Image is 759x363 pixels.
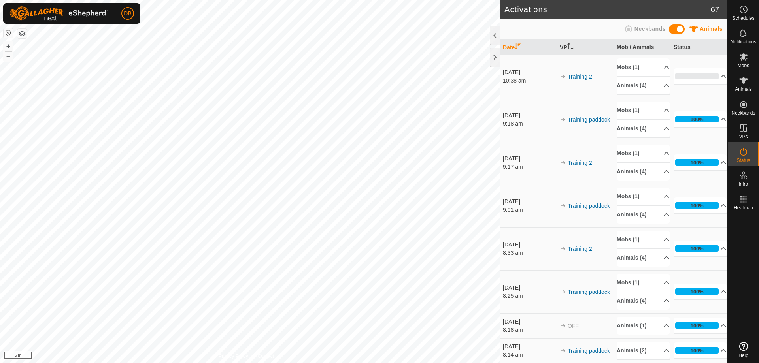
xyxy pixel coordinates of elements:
[691,288,704,295] div: 100%
[691,322,704,329] div: 100%
[675,116,719,122] div: 100%
[258,353,281,360] a: Contact Us
[567,44,574,51] p-sorticon: Activate to sort
[503,163,556,171] div: 9:17 am
[617,58,670,76] p-accordion-header: Mobs (1)
[568,348,610,354] a: Training paddock
[735,87,752,92] span: Animals
[738,63,749,68] span: Mobs
[675,322,719,329] div: 100%
[617,188,670,205] p-accordion-header: Mobs (1)
[691,347,704,354] div: 100%
[617,120,670,137] p-accordion-header: Animals (4)
[728,339,759,361] a: Help
[691,159,704,166] div: 100%
[617,102,670,119] p-accordion-header: Mobs (1)
[557,40,614,55] th: VP
[738,353,748,358] span: Help
[4,52,13,61] button: –
[503,111,556,120] div: [DATE]
[568,73,592,80] a: Training 2
[731,111,755,115] span: Neckbands
[568,323,579,329] span: OFF
[503,351,556,359] div: 8:14 am
[732,16,754,21] span: Schedules
[568,289,610,295] a: Training paddock
[560,73,566,80] img: arrow
[617,206,670,224] p-accordion-header: Animals (4)
[617,274,670,292] p-accordion-header: Mobs (1)
[515,44,521,51] p-sorticon: Activate to sort
[674,111,727,127] p-accordion-header: 100%
[503,326,556,334] div: 8:18 am
[734,205,753,210] span: Heatmap
[503,206,556,214] div: 9:01 am
[634,26,666,32] span: Neckbands
[617,231,670,248] p-accordion-header: Mobs (1)
[675,73,719,79] div: 0%
[503,292,556,300] div: 8:25 am
[674,197,727,213] p-accordion-header: 100%
[560,117,566,123] img: arrow
[617,317,670,335] p-accordion-header: Animals (1)
[560,323,566,329] img: arrow
[560,348,566,354] img: arrow
[503,342,556,351] div: [DATE]
[503,68,556,77] div: [DATE]
[504,5,711,14] h2: Activations
[731,39,756,44] span: Notifications
[700,26,723,32] span: Animals
[674,284,727,299] p-accordion-header: 100%
[691,202,704,209] div: 100%
[500,40,557,55] th: Date
[503,77,556,85] div: 10:38 am
[691,116,704,123] div: 100%
[503,284,556,292] div: [DATE]
[560,160,566,166] img: arrow
[691,245,704,252] div: 100%
[4,41,13,51] button: +
[17,29,27,38] button: Map Layers
[503,241,556,249] div: [DATE]
[670,40,727,55] th: Status
[674,68,727,84] p-accordion-header: 0%
[674,241,727,256] p-accordion-header: 100%
[560,246,566,252] img: arrow
[617,342,670,359] p-accordion-header: Animals (2)
[560,289,566,295] img: arrow
[674,342,727,358] p-accordion-header: 100%
[503,249,556,257] div: 8:33 am
[219,353,248,360] a: Privacy Policy
[560,203,566,209] img: arrow
[617,77,670,94] p-accordion-header: Animals (4)
[617,163,670,181] p-accordion-header: Animals (4)
[736,158,750,163] span: Status
[617,292,670,310] p-accordion-header: Animals (4)
[739,134,748,139] span: VPs
[503,154,556,163] div: [DATE]
[675,159,719,166] div: 100%
[568,160,592,166] a: Training 2
[617,249,670,267] p-accordion-header: Animals (4)
[675,347,719,354] div: 100%
[124,9,131,18] span: DB
[675,202,719,209] div: 100%
[9,6,108,21] img: Gallagher Logo
[503,197,556,206] div: [DATE]
[568,246,592,252] a: Training 2
[614,40,670,55] th: Mob / Animals
[503,120,556,128] div: 9:18 am
[617,145,670,162] p-accordion-header: Mobs (1)
[738,182,748,186] span: Infra
[675,288,719,295] div: 100%
[4,28,13,38] button: Reset Map
[711,4,719,15] span: 67
[503,318,556,326] div: [DATE]
[568,203,610,209] a: Training paddock
[568,117,610,123] a: Training paddock
[674,154,727,170] p-accordion-header: 100%
[675,245,719,252] div: 100%
[674,318,727,333] p-accordion-header: 100%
